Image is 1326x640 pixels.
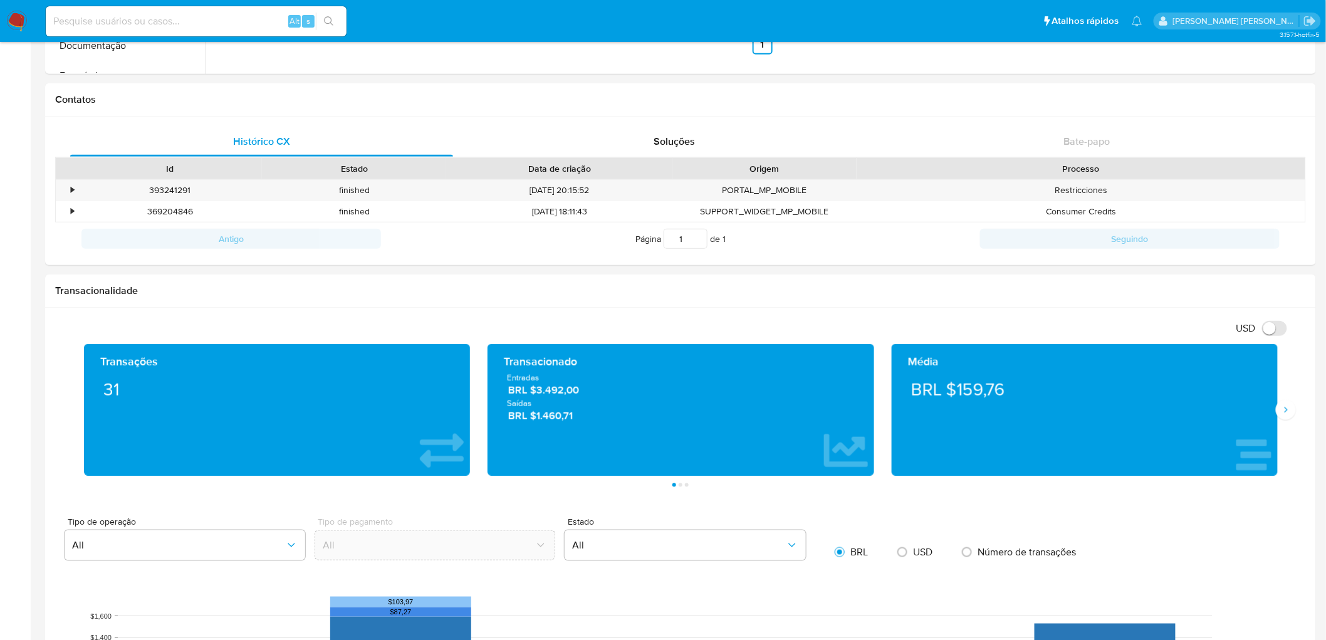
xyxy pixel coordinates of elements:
input: Pesquise usuários ou casos... [46,13,347,29]
button: Antigo [81,229,381,249]
span: Soluções [654,134,695,149]
button: Empréstimos [48,61,205,91]
p: marcos.ferreira@mercadopago.com.br [1173,15,1300,27]
span: Histórico CX [233,134,290,149]
div: SUPPORT_WIDGET_MP_MOBILE [672,201,857,222]
div: [DATE] 20:15:52 [446,180,672,201]
div: 393241291 [78,180,262,201]
span: Página de [635,229,726,249]
div: • [71,206,74,218]
div: Origem [681,162,848,175]
div: finished [262,180,446,201]
div: finished [262,201,446,222]
div: Consumer Credits [857,201,1305,222]
span: Alt [290,15,300,27]
h1: Transacionalidade [55,285,1306,297]
button: Documentação [48,31,205,61]
span: Atalhos rápidos [1052,14,1119,28]
div: 369204846 [78,201,262,222]
a: Sair [1303,14,1317,28]
div: Data de criação [455,162,664,175]
div: Estado [271,162,437,175]
a: Notificações [1132,16,1142,26]
button: Seguindo [980,229,1280,249]
h1: Contatos [55,93,1306,106]
div: Processo [865,162,1297,175]
span: 3.157.1-hotfix-5 [1280,29,1320,39]
div: Id [86,162,253,175]
div: [DATE] 18:11:43 [446,201,672,222]
div: • [71,184,74,196]
button: search-icon [316,13,342,30]
span: Bate-papo [1064,134,1110,149]
span: 1 [723,233,726,245]
span: s [306,15,310,27]
div: PORTAL_MP_MOBILE [672,180,857,201]
div: Restricciones [857,180,1305,201]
